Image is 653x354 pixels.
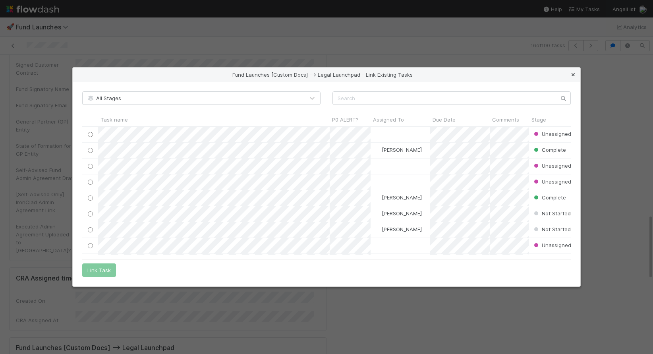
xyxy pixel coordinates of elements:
input: Toggle Row Selected [88,195,93,200]
span: Complete [532,194,566,201]
input: Search [332,91,571,105]
span: Not Started [532,210,571,217]
div: Complete [532,193,566,201]
span: Unassigned [532,162,571,169]
div: [PERSON_NAME] [374,193,422,201]
span: Stage [531,116,546,124]
span: Complete [532,147,566,153]
input: Toggle Row Selected [88,147,93,153]
span: [PERSON_NAME] [382,194,422,201]
span: Comments [492,116,519,124]
div: Unassigned [532,130,571,138]
input: Toggle Row Selected [88,243,93,248]
input: Toggle Row Selected [88,179,93,184]
span: Task name [100,116,128,124]
span: Assigned To [373,116,404,124]
span: Due Date [433,116,456,124]
input: Toggle Row Selected [88,132,93,137]
span: P0 ALERT? [332,116,359,124]
span: [PERSON_NAME] [382,210,422,217]
span: Unassigned [532,131,571,137]
div: [PERSON_NAME] [374,209,422,217]
div: Not Started [532,225,571,233]
div: Complete [532,146,566,154]
input: Toggle Row Selected [88,227,93,232]
input: Toggle Row Selected [88,163,93,168]
span: Unassigned [532,242,571,248]
span: Unassigned [532,178,571,185]
div: Fund Launches [Custom Docs] --> Legal Launchpad - Link Existing Tasks [73,68,580,82]
img: avatar_ba76ddef-3fd0-4be4-9bc3-126ad567fcd5.png [374,194,381,201]
div: [PERSON_NAME] [374,225,422,233]
img: avatar_0b1dbcb8-f701-47e0-85bc-d79ccc0efe6c.png [374,226,381,232]
div: Not Started [532,209,571,217]
span: Not Started [532,226,571,232]
input: Toggle Row Selected [88,211,93,216]
span: [PERSON_NAME] [382,226,422,232]
span: All Stages [87,95,121,101]
div: Unassigned [532,162,571,170]
span: [PERSON_NAME] [382,147,422,153]
img: avatar_ba76ddef-3fd0-4be4-9bc3-126ad567fcd5.png [374,147,381,153]
div: Unassigned [532,241,571,249]
button: Link Task [82,263,116,277]
div: [PERSON_NAME] [374,146,422,154]
img: avatar_0b1dbcb8-f701-47e0-85bc-d79ccc0efe6c.png [374,210,381,217]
